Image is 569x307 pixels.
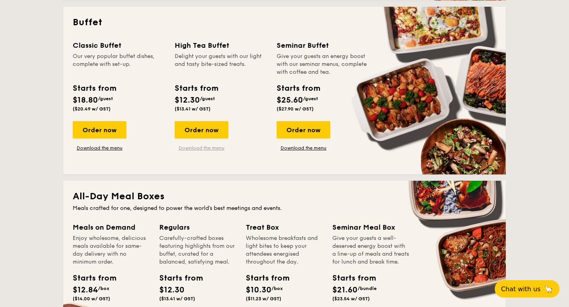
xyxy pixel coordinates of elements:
[73,121,126,139] div: Order now
[73,40,165,51] div: Classic Buffet
[73,82,116,94] div: Starts from
[159,285,185,295] span: $12.30
[303,96,318,101] span: /guest
[175,106,211,112] span: ($13.41 w/ GST)
[358,286,377,291] span: /bundle
[246,234,323,266] div: Wholesome breakfasts and light bites to keep your attendees energised throughout the day.
[332,285,358,295] span: $21.60
[277,40,369,51] div: Seminar Buffet
[332,296,370,301] span: ($23.54 w/ GST)
[332,272,368,284] div: Starts from
[175,82,218,94] div: Starts from
[73,272,108,284] div: Starts from
[246,296,281,301] span: ($11.23 w/ GST)
[246,285,271,295] span: $10.30
[277,82,320,94] div: Starts from
[73,234,150,266] div: Enjoy wholesome, delicious meals available for same-day delivery with no minimum order.
[200,96,215,101] span: /guest
[277,121,330,139] div: Order now
[175,145,228,151] a: Download the menu
[73,296,110,301] span: ($14.00 w/ GST)
[544,285,553,294] span: 🦙
[98,96,113,101] span: /guest
[246,222,323,233] div: Treat Box
[73,52,165,76] div: Our very popular buffet dishes, complete with set-up.
[73,106,111,112] span: ($20.49 w/ GST)
[277,106,314,112] span: ($27.90 w/ GST)
[73,145,126,151] a: Download the menu
[159,222,236,233] div: Regulars
[501,285,541,293] span: Chat with us
[175,40,267,51] div: High Tea Buffet
[175,95,200,105] span: $12.30
[73,222,150,233] div: Meals on Demand
[73,204,496,212] div: Meals crafted for one, designed to power the world's best meetings and events.
[73,95,98,105] span: $18.80
[159,296,195,301] span: ($13.41 w/ GST)
[332,222,409,233] div: Seminar Meal Box
[495,280,560,298] button: Chat with us🦙
[175,121,228,139] div: Order now
[73,190,496,203] h2: All-Day Meal Boxes
[246,272,281,284] div: Starts from
[277,95,303,105] span: $25.60
[332,234,409,266] div: Give your guests a well-deserved energy boost with a line-up of meals and treats for lunch and br...
[98,286,109,291] span: /box
[73,285,98,295] span: $12.84
[159,234,236,266] div: Carefully-crafted boxes featuring highlights from our buffet, curated for a balanced, satisfying ...
[175,52,267,76] div: Delight your guests with our light and tasty bite-sized treats.
[271,286,283,291] span: /box
[277,145,330,151] a: Download the menu
[277,52,369,76] div: Give your guests an energy boost with our seminar menus, complete with coffee and tea.
[159,272,195,284] div: Starts from
[73,16,496,29] h2: Buffet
